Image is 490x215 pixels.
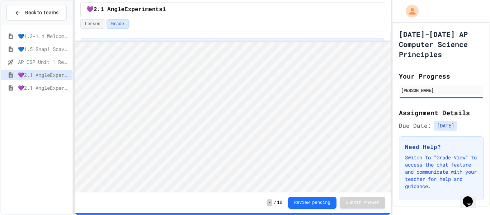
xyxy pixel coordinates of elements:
h1: [DATE]-[DATE] AP Computer Science Principles [399,29,484,59]
span: 💙1.5 Snap! ScavengerHunt [18,45,70,53]
span: 💜2.1 AngleExperiments2 [18,84,70,92]
span: 💜2.1 AngleExperiments1 [18,71,70,79]
span: Submit Answer [346,200,380,206]
button: Review pending [288,197,336,209]
span: 💙1.3-1.4 WelcometoSnap! [18,32,70,40]
button: Submit Answer [340,197,385,209]
div: [PERSON_NAME] [401,87,481,93]
p: Switch to "Grade View" to access the chat feature and communicate with your teacher for help and ... [405,154,477,190]
span: - [267,199,272,206]
button: Lesson [80,19,105,29]
button: Grade [107,19,129,29]
span: / [274,200,276,206]
span: 10 [277,200,282,206]
span: [DATE] [434,121,457,131]
iframe: chat widget [460,186,483,208]
h2: Assignment Details [399,108,484,118]
div: My Account [398,3,420,19]
span: Due Date: [399,121,431,130]
span: Back to Teams [25,9,58,17]
span: AP CSP Unit 1 Review [18,58,70,66]
button: Back to Teams [6,5,67,20]
h3: Need Help? [405,142,477,151]
span: 💜2.1 AngleExperiments1 [86,5,166,14]
iframe: Snap! Programming Environment [75,42,391,192]
h2: Your Progress [399,71,484,81]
